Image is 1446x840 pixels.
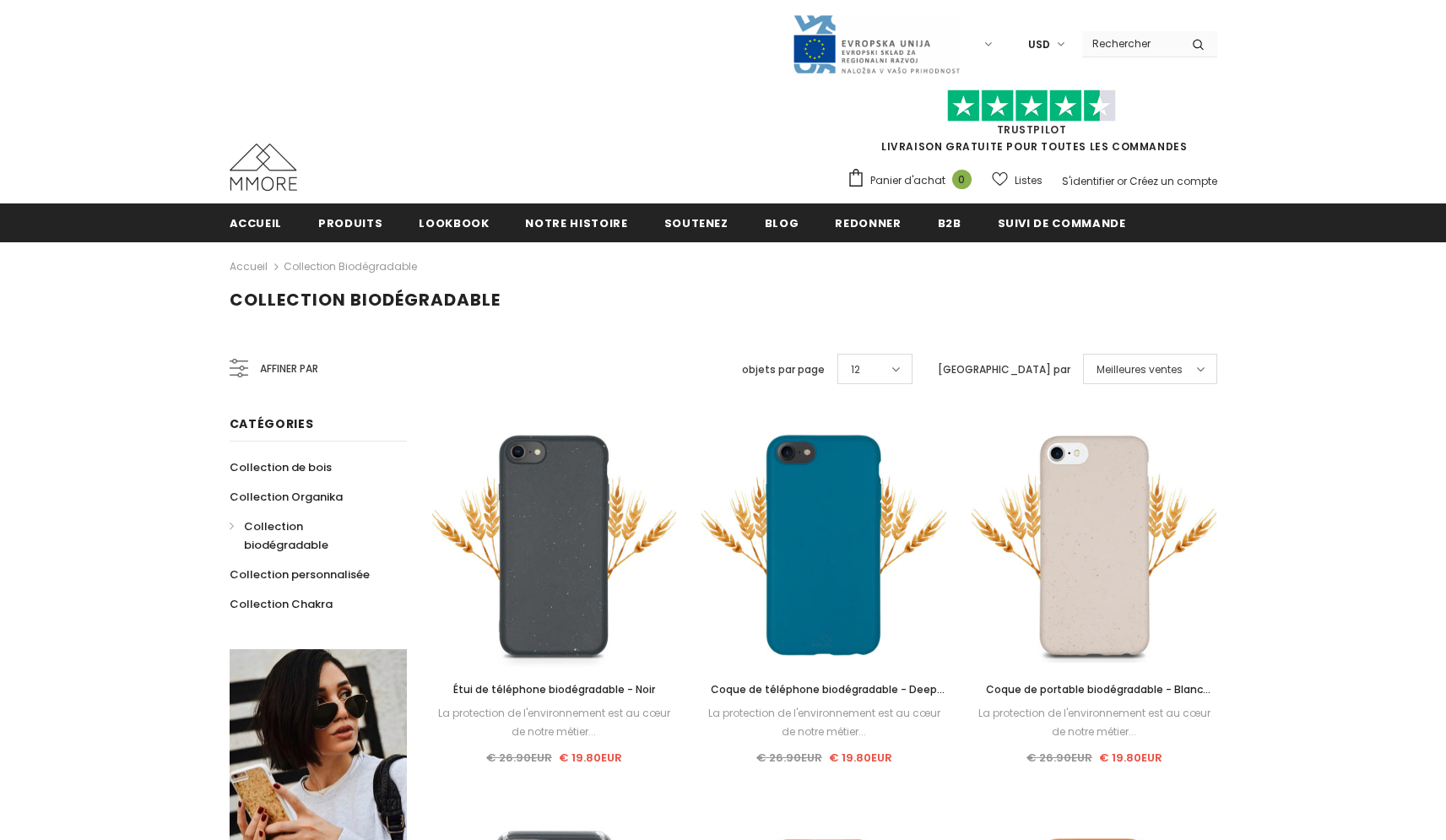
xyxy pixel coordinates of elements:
span: € 19.80EUR [829,750,892,766]
span: 0 [952,170,972,189]
span: Affiner par [260,360,318,378]
a: Accueil [230,203,283,241]
span: € 26.90EUR [486,750,552,766]
span: Listes [1015,172,1043,189]
a: Accueil [230,257,268,277]
span: Meilleures ventes [1097,361,1183,378]
a: Collection biodégradable [230,512,388,560]
a: Suivi de commande [998,203,1126,241]
a: Coque de portable biodégradable - Blanc naturel [972,680,1216,699]
span: Catégories [230,415,314,432]
span: € 26.90EUR [756,750,822,766]
a: TrustPilot [997,122,1067,137]
span: Collection Chakra [230,596,333,612]
span: € 26.90EUR [1026,750,1092,766]
a: Créez un compte [1129,174,1217,188]
span: Lookbook [419,215,489,231]
a: Collection de bois [230,453,332,482]
a: Collection personnalisée [230,560,370,589]
span: Étui de téléphone biodégradable - Noir [453,682,655,696]
div: La protection de l'environnement est au cœur de notre métier... [432,704,677,741]
div: La protection de l'environnement est au cœur de notre métier... [972,704,1216,741]
a: Redonner [835,203,901,241]
span: Collection de bois [230,459,332,475]
span: or [1117,174,1127,188]
label: [GEOGRAPHIC_DATA] par [938,361,1070,378]
span: Redonner [835,215,901,231]
label: objets par page [742,361,825,378]
a: Listes [992,165,1043,195]
a: Collection Organika [230,482,343,512]
div: La protection de l'environnement est au cœur de notre métier... [701,704,946,741]
span: Coque de portable biodégradable - Blanc naturel [986,682,1210,715]
a: soutenez [664,203,728,241]
span: Notre histoire [525,215,627,231]
a: Lookbook [419,203,489,241]
a: Coque de téléphone biodégradable - Deep Sea Blue [701,680,946,699]
span: Accueil [230,215,283,231]
span: Collection personnalisée [230,566,370,583]
span: Coque de téléphone biodégradable - Deep Sea Blue [711,682,945,715]
span: Collection biodégradable [244,518,328,553]
img: Faites confiance aux étoiles pilotes [947,89,1116,122]
span: € 19.80EUR [559,750,622,766]
a: Collection Chakra [230,589,333,619]
img: Cas MMORE [230,144,297,191]
a: Collection biodégradable [284,259,417,274]
span: USD [1028,36,1050,53]
a: Blog [765,203,799,241]
a: Panier d'achat 0 [847,168,980,193]
span: Collection Organika [230,489,343,505]
a: Produits [318,203,382,241]
span: Suivi de commande [998,215,1126,231]
input: Search Site [1082,31,1179,56]
span: 12 [851,361,860,378]
a: Étui de téléphone biodégradable - Noir [432,680,677,699]
a: Notre histoire [525,203,627,241]
span: Produits [318,215,382,231]
a: S'identifier [1062,174,1114,188]
span: B2B [938,215,961,231]
img: Javni Razpis [792,14,961,75]
span: LIVRAISON GRATUITE POUR TOUTES LES COMMANDES [847,97,1217,154]
span: soutenez [664,215,728,231]
a: B2B [938,203,961,241]
span: Collection biodégradable [230,288,501,312]
span: Blog [765,215,799,231]
span: € 19.80EUR [1099,750,1162,766]
span: Panier d'achat [870,172,945,189]
a: Javni Razpis [792,36,961,51]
